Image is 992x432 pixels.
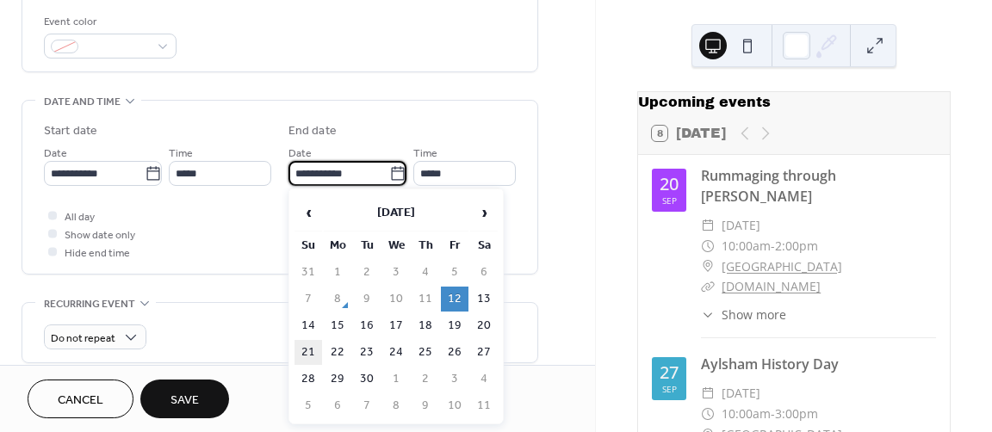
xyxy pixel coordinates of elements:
[412,233,439,258] th: Th
[353,233,381,258] th: Tu
[701,305,715,324] div: ​
[353,287,381,312] td: 9
[169,145,193,163] span: Time
[65,244,130,262] span: Hide end time
[722,256,842,277] a: [GEOGRAPHIC_DATA]
[382,233,410,258] th: We
[701,166,836,206] a: Rummaging through [PERSON_NAME]
[382,367,410,392] td: 1
[471,195,497,230] span: ›
[701,404,715,424] div: ​
[660,176,679,193] div: 20
[44,295,135,313] span: Recurring event
[353,393,381,418] td: 7
[660,364,679,381] div: 27
[412,313,439,338] td: 18
[775,404,818,424] span: 3:00pm
[382,287,410,312] td: 10
[294,367,322,392] td: 28
[170,392,199,410] span: Save
[412,393,439,418] td: 9
[294,287,322,312] td: 7
[294,260,322,285] td: 31
[44,93,121,111] span: Date and time
[353,313,381,338] td: 16
[44,145,67,163] span: Date
[701,215,715,236] div: ​
[701,236,715,256] div: ​
[701,383,715,404] div: ​
[775,236,818,256] span: 2:00pm
[638,92,950,113] div: Upcoming events
[28,380,133,418] button: Cancel
[470,393,498,418] td: 11
[353,260,381,285] td: 2
[412,367,439,392] td: 2
[441,393,468,418] td: 10
[44,122,97,140] div: Start date
[413,145,437,163] span: Time
[771,404,775,424] span: -
[701,305,786,324] button: ​Show more
[470,340,498,365] td: 27
[324,393,351,418] td: 6
[324,340,351,365] td: 22
[140,380,229,418] button: Save
[382,260,410,285] td: 3
[382,313,410,338] td: 17
[324,260,351,285] td: 1
[722,404,771,424] span: 10:00am
[58,392,103,410] span: Cancel
[412,340,439,365] td: 25
[353,340,381,365] td: 23
[65,226,135,244] span: Show date only
[288,122,337,140] div: End date
[701,256,715,277] div: ​
[288,145,312,163] span: Date
[382,393,410,418] td: 8
[662,196,677,205] div: Sep
[44,13,173,31] div: Event color
[441,367,468,392] td: 3
[470,287,498,312] td: 13
[382,340,410,365] td: 24
[441,260,468,285] td: 5
[470,233,498,258] th: Sa
[441,340,468,365] td: 26
[441,313,468,338] td: 19
[722,278,821,294] a: [DOMAIN_NAME]
[51,329,115,349] span: Do not repeat
[412,287,439,312] td: 11
[470,367,498,392] td: 4
[324,287,351,312] td: 8
[441,233,468,258] th: Fr
[412,260,439,285] td: 4
[470,260,498,285] td: 6
[294,393,322,418] td: 5
[294,233,322,258] th: Su
[294,340,322,365] td: 21
[470,313,498,338] td: 20
[324,233,351,258] th: Mo
[701,276,715,297] div: ​
[324,313,351,338] td: 15
[294,313,322,338] td: 14
[701,355,839,373] a: Aylsham History Day
[324,194,468,231] th: [DATE]
[722,383,760,404] span: [DATE]
[353,367,381,392] td: 30
[662,385,677,393] div: Sep
[771,236,775,256] span: -
[722,215,760,236] span: [DATE]
[295,195,321,230] span: ‹
[65,208,95,226] span: All day
[441,287,468,312] td: 12
[722,305,786,324] span: Show more
[722,236,771,256] span: 10:00am
[324,367,351,392] td: 29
